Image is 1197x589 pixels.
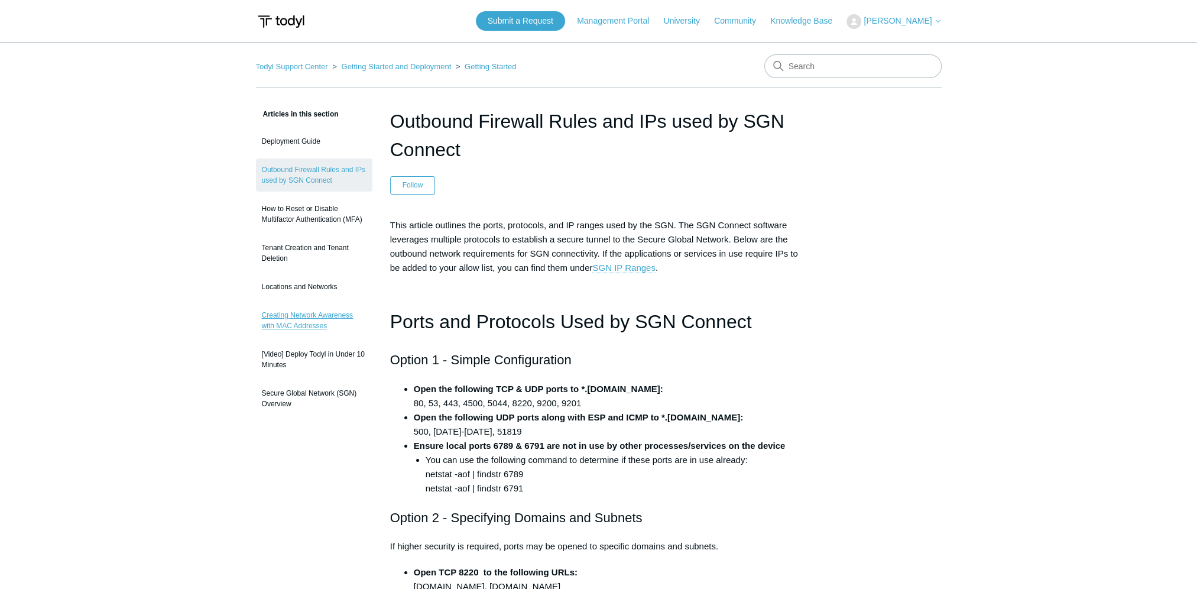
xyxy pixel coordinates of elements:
a: Outbound Firewall Rules and IPs used by SGN Connect [256,158,372,192]
li: Getting Started and Deployment [330,62,453,71]
li: You can use the following command to determine if these ports are in use already: netstat -aof | ... [426,453,807,496]
strong: Open the following UDP ports along with ESP and ICMP to *.[DOMAIN_NAME]: [414,412,744,422]
button: [PERSON_NAME] [846,14,941,29]
h1: Ports and Protocols Used by SGN Connect [390,307,807,337]
h1: Outbound Firewall Rules and IPs used by SGN Connect [390,107,807,164]
strong: Open TCP 8220 to the following URLs: [414,567,578,577]
a: Locations and Networks [256,276,372,298]
a: Deployment Guide [256,130,372,153]
h2: Option 1 - Simple Configuration [390,349,807,370]
li: Todyl Support Center [256,62,330,71]
a: SGN IP Ranges [592,263,655,273]
button: Follow Article [390,176,436,194]
a: Secure Global Network (SGN) Overview [256,382,372,415]
a: Creating Network Awareness with MAC Addresses [256,304,372,337]
a: Community [714,15,768,27]
li: Getting Started [453,62,517,71]
a: How to Reset or Disable Multifactor Authentication (MFA) [256,198,372,231]
h2: Option 2 - Specifying Domains and Subnets [390,507,807,528]
span: Articles in this section [256,110,339,118]
a: Management Portal [577,15,661,27]
p: If higher security is required, ports may be opened to specific domains and subnets. [390,539,807,554]
span: [PERSON_NAME] [864,16,932,25]
input: Search [764,54,942,78]
a: Knowledge Base [770,15,844,27]
img: Todyl Support Center Help Center home page [256,11,306,33]
a: [Video] Deploy Todyl in Under 10 Minutes [256,343,372,376]
a: Getting Started [465,62,516,71]
strong: Ensure local ports 6789 & 6791 are not in use by other processes/services on the device [414,441,786,451]
a: Submit a Request [476,11,565,31]
span: This article outlines the ports, protocols, and IP ranges used by the SGN. The SGN Connect softwa... [390,220,798,273]
a: Tenant Creation and Tenant Deletion [256,237,372,270]
li: 80, 53, 443, 4500, 5044, 8220, 9200, 9201 [414,382,807,410]
strong: Open the following TCP & UDP ports to *.[DOMAIN_NAME]: [414,384,663,394]
a: University [663,15,711,27]
a: Todyl Support Center [256,62,328,71]
a: Getting Started and Deployment [341,62,451,71]
li: 500, [DATE]-[DATE], 51819 [414,410,807,439]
